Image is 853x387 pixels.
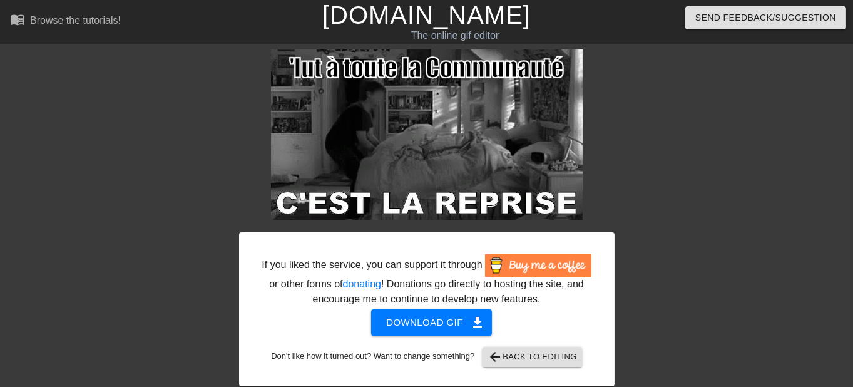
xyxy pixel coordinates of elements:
[386,314,477,331] span: Download gif
[483,347,582,367] button: Back to Editing
[261,254,593,307] div: If you liked the service, you can support it through or other forms of ! Donations go directly to...
[258,347,595,367] div: Don't like how it turned out? Want to change something?
[322,1,531,29] a: [DOMAIN_NAME]
[361,316,492,327] a: Download gif
[485,254,591,277] img: Buy Me A Coffee
[10,12,121,31] a: Browse the tutorials!
[10,12,25,27] span: menu_book
[271,49,583,220] img: uaIru7Un.gif
[290,28,619,43] div: The online gif editor
[488,349,503,364] span: arrow_back
[685,6,846,29] button: Send Feedback/Suggestion
[488,349,577,364] span: Back to Editing
[343,279,381,289] a: donating
[371,309,492,336] button: Download gif
[470,315,485,330] span: get_app
[30,15,121,26] div: Browse the tutorials!
[695,10,836,26] span: Send Feedback/Suggestion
